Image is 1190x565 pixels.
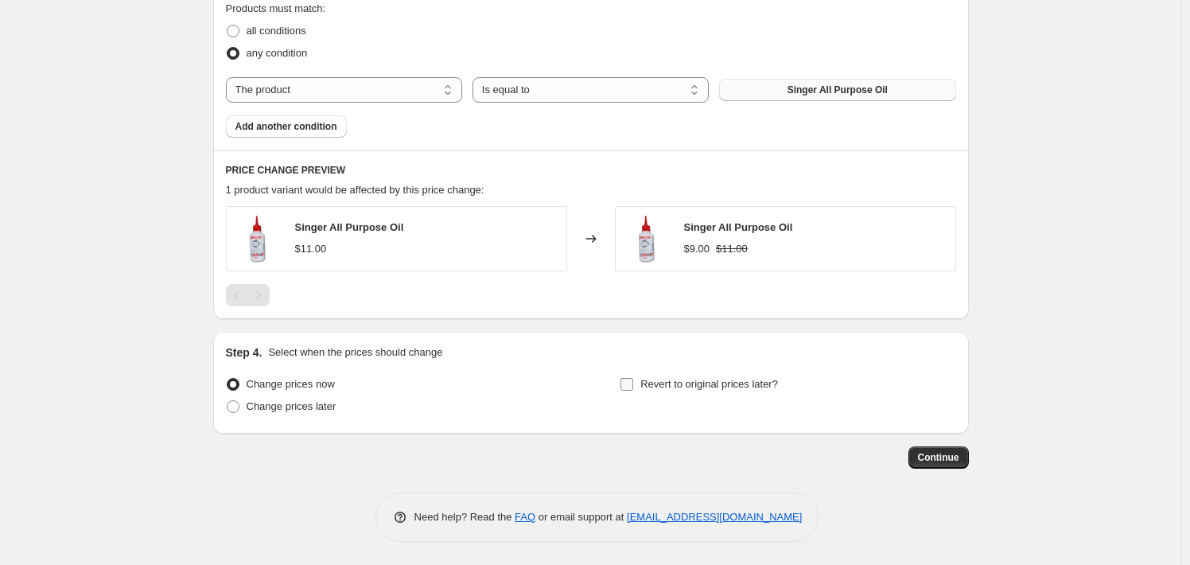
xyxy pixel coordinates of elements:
button: Continue [908,446,969,469]
h2: Step 4. [226,345,262,360]
span: Change prices later [247,400,336,412]
span: Singer All Purpose Oil [295,221,404,233]
span: Products must match: [226,2,326,14]
span: Change prices now [247,378,335,390]
span: all conditions [247,25,306,37]
span: 1 product variant would be affected by this price change: [226,184,484,196]
div: $11.00 [295,241,327,257]
img: Sewing-Machine-Oil_80x.jpg [235,215,282,263]
span: Add another condition [235,120,337,133]
strike: $11.00 [716,241,748,257]
a: [EMAIL_ADDRESS][DOMAIN_NAME] [627,511,802,523]
img: Sewing-Machine-Oil_80x.jpg [624,215,671,263]
button: Singer All Purpose Oil [719,79,955,101]
a: FAQ [515,511,535,523]
span: any condition [247,47,308,59]
p: Select when the prices should change [268,345,442,360]
nav: Pagination [226,284,270,306]
button: Add another condition [226,115,347,138]
span: Singer All Purpose Oil [684,221,793,233]
span: Need help? Read the [414,511,515,523]
span: Revert to original prices later? [640,378,778,390]
span: Singer All Purpose Oil [787,84,888,96]
div: $9.00 [684,241,710,257]
h6: PRICE CHANGE PREVIEW [226,164,956,177]
span: or email support at [535,511,627,523]
span: Continue [918,451,959,464]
